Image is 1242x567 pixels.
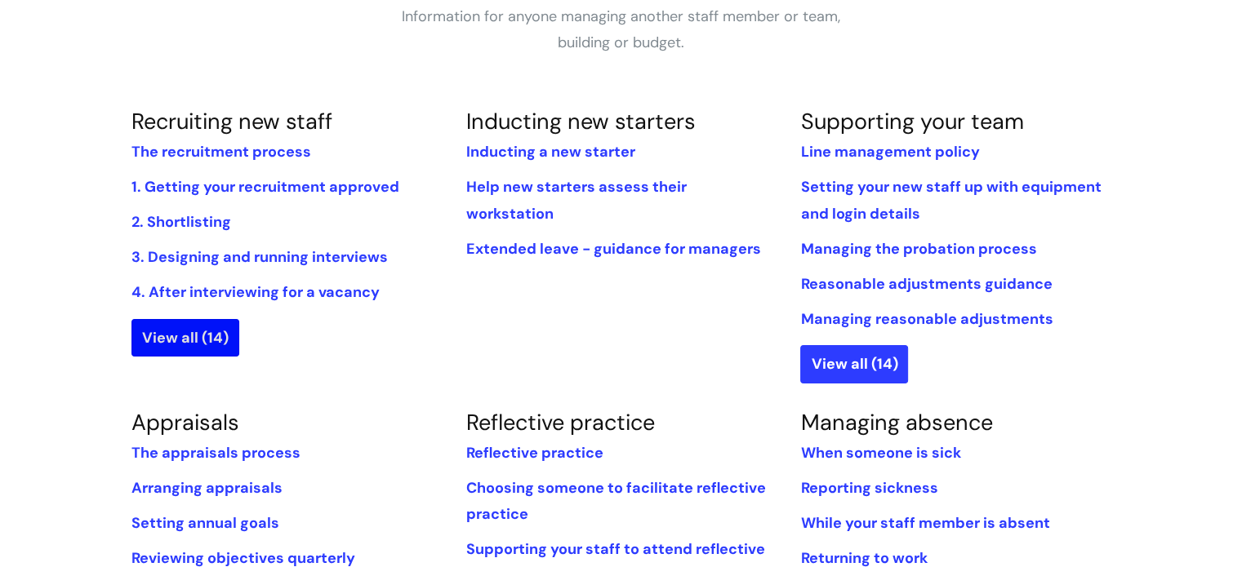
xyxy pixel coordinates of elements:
[800,513,1049,533] a: While‌ ‌your‌ ‌staff‌ ‌member‌ ‌is‌ ‌absent‌
[131,142,311,162] a: The recruitment process
[131,282,380,302] a: 4. After interviewing for a vacancy
[131,319,239,357] a: View all (14)
[131,443,300,463] a: The appraisals process
[800,274,1052,294] a: Reasonable adjustments guidance
[131,107,332,135] a: Recruiting new staff
[465,478,765,524] a: Choosing someone to facilitate reflective practice
[465,408,654,436] a: Reflective practice
[800,239,1036,259] a: Managing the probation process
[131,513,279,533] a: Setting annual goals
[465,177,686,223] a: Help new starters assess their workstation
[131,408,239,436] a: Appraisals
[465,107,695,135] a: Inducting new starters
[131,478,283,498] a: Arranging appraisals
[800,177,1101,223] a: Setting your new staff up with equipment and login details
[800,443,960,463] a: When someone is sick
[465,443,603,463] a: Reflective practice
[800,345,908,383] a: View all (14)
[465,239,760,259] a: Extended leave - guidance for managers
[465,142,634,162] a: Inducting a new starter
[131,212,231,232] a: 2. Shortlisting
[800,408,992,436] a: Managing absence
[376,3,866,56] p: Information for anyone managing another staff member or team, building or budget.
[131,247,388,267] a: 3. Designing and running interviews
[131,177,399,197] a: 1. Getting your recruitment approved
[800,107,1023,135] a: Supporting your team
[800,309,1053,329] a: Managing reasonable adjustments
[800,478,937,498] a: Reporting sickness
[800,142,979,162] a: Line management policy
